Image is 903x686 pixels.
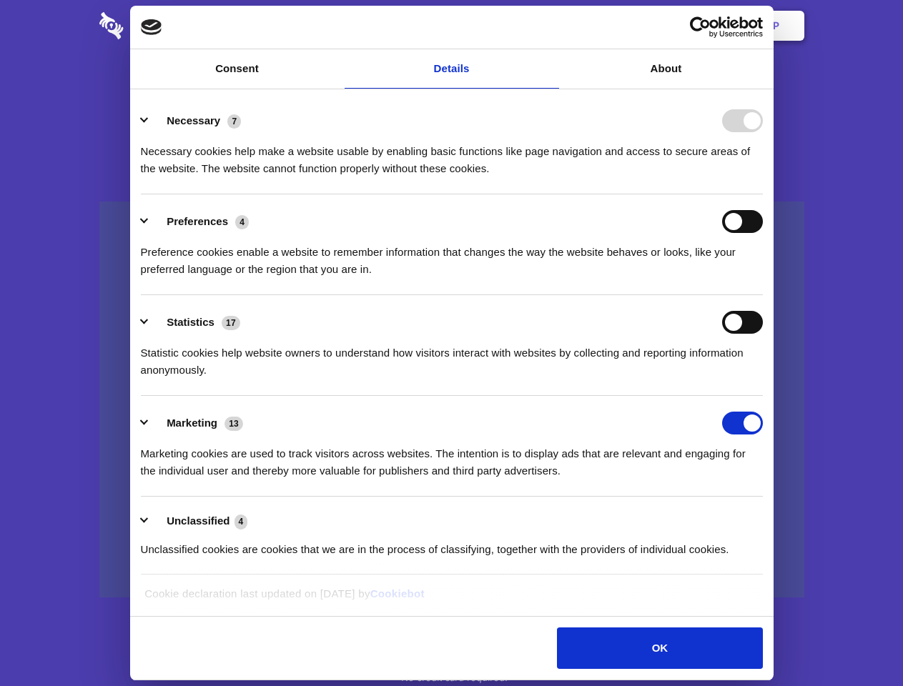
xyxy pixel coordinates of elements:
button: Marketing (13) [141,412,252,434]
h1: Eliminate Slack Data Loss. [99,64,804,116]
button: Statistics (17) [141,311,250,334]
a: Usercentrics Cookiebot - opens in a new window [638,16,763,38]
div: Marketing cookies are used to track visitors across websites. The intention is to display ads tha... [141,434,763,479]
span: 4 [235,514,248,529]
a: Pricing [420,4,482,48]
div: Preference cookies enable a website to remember information that changes the way the website beha... [141,233,763,278]
a: Contact [580,4,646,48]
label: Statistics [167,316,214,328]
div: Unclassified cookies are cookies that we are in the process of classifying, together with the pro... [141,530,763,558]
button: Necessary (7) [141,109,250,132]
label: Marketing [167,417,217,429]
img: logo-wordmark-white-trans-d4663122ce5f474addd5e946df7df03e33cb6a1c49d2221995e7729f52c070b2.svg [99,12,222,39]
a: About [559,49,774,89]
span: 13 [224,417,243,431]
iframe: Drift Widget Chat Controller [832,615,886,669]
div: Cookie declaration last updated on [DATE] by [134,585,769,613]
button: Unclassified (4) [141,512,257,530]
img: logo [141,19,162,35]
button: OK [557,627,762,669]
a: Consent [130,49,345,89]
a: Details [345,49,559,89]
div: Necessary cookies help make a website usable by enabling basic functions like page navigation and... [141,132,763,177]
span: 7 [227,114,241,129]
a: Wistia video thumbnail [99,202,804,598]
button: Preferences (4) [141,210,258,233]
label: Preferences [167,215,228,227]
a: Cookiebot [370,587,425,600]
span: 4 [235,215,249,229]
a: Login [648,4,711,48]
span: 17 [222,316,240,330]
div: Statistic cookies help website owners to understand how visitors interact with websites by collec... [141,334,763,379]
label: Necessary [167,114,220,126]
h4: Auto-redaction of sensitive data, encrypted data sharing and self-destructing private chats. Shar... [99,130,804,177]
